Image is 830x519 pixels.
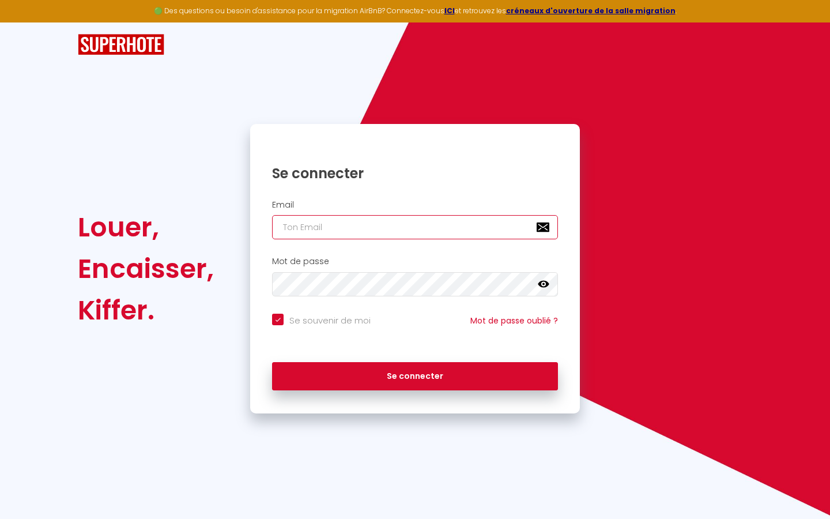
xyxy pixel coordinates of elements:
[272,215,558,239] input: Ton Email
[78,289,214,331] div: Kiffer.
[272,257,558,266] h2: Mot de passe
[78,206,214,248] div: Louer,
[506,6,676,16] a: créneaux d'ouverture de la salle migration
[272,200,558,210] h2: Email
[78,248,214,289] div: Encaisser,
[9,5,44,39] button: Ouvrir le widget de chat LiveChat
[470,315,558,326] a: Mot de passe oublié ?
[272,164,558,182] h1: Se connecter
[444,6,455,16] a: ICI
[272,362,558,391] button: Se connecter
[78,34,164,55] img: SuperHote logo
